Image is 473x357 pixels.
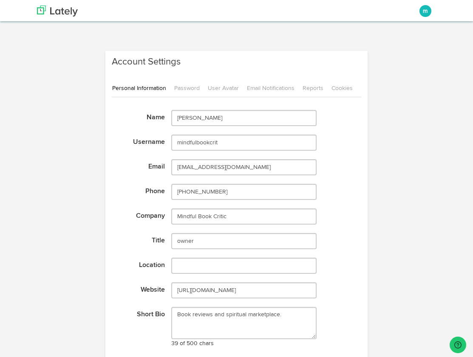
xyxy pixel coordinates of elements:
a: Reports [302,79,330,97]
label: Email [105,159,165,172]
input: (___) ___-____ [171,184,317,200]
p: 39 of 500 chars [171,339,317,348]
label: Website [105,282,165,295]
label: Phone [105,184,165,197]
h3: Account Settings [112,55,361,69]
textarea: Book reviews and spiritual marketplace. [171,307,317,339]
a: User Avatar [207,79,246,97]
label: Name [105,110,165,123]
label: Short Bio [105,307,165,320]
input: Email [171,159,317,175]
iframe: Opens a widget where you can find more information [450,337,466,354]
a: Personal Information [112,79,173,97]
label: Username [105,135,165,147]
label: Title [105,233,165,246]
input: First Name Last Name [171,110,317,126]
img: logo_lately_bg_light.svg [37,6,78,17]
a: Email Notifications [246,79,301,97]
a: Password [174,79,207,97]
input: Title [171,233,317,249]
label: Location [105,258,165,270]
a: Cookies [331,79,360,97]
button: m [419,5,431,17]
label: Company [105,208,165,221]
input: Company [171,208,317,225]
